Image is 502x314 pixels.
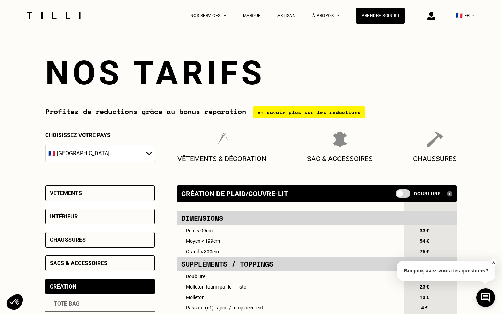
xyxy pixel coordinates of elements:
td: Doublure [177,271,403,282]
div: Chaussures [50,237,86,243]
img: Logo du service de couturière Tilli [24,12,83,19]
p: Vêtements & décoration [177,155,266,163]
a: Prendre soin ici [356,8,405,24]
div: Intérieur [50,213,78,220]
span: 13 € [418,294,431,300]
p: Sac & Accessoires [307,155,373,163]
span: 75 € [418,249,431,254]
td: Passant (x1) : ajout / remplacement [177,302,403,313]
td: Molleton fourni par le Tilliste [177,282,403,292]
div: Sacs & accessoires [50,260,107,267]
p: Choisissez votre pays [45,132,155,139]
img: menu déroulant [471,15,474,16]
div: Création de plaid/couvre-lit [181,189,288,198]
span: 4 € [418,305,431,311]
a: Artisan [277,13,296,18]
img: Menu déroulant [223,15,226,16]
td: Dimensions [177,211,403,225]
img: Menu déroulant à propos [336,15,339,16]
div: En savoir plus sur les réductions [253,106,365,118]
td: Petit < 99cm [177,225,403,236]
img: Sac & Accessoires [333,132,347,148]
a: Marque [243,13,261,18]
span: 🇫🇷 [456,12,463,19]
td: Molleton [177,292,403,302]
td: Suppléments / toppings [177,257,403,271]
td: Grand < 300cm [177,246,403,257]
div: Vêtements [50,190,82,196]
button: X [490,259,497,266]
img: icône connexion [427,12,435,20]
span: Doublure [414,191,441,196]
td: Moyen < 199cm [177,236,403,246]
span: 23 € [418,284,431,290]
div: Profitez de réductions grâce au bonus réparation [45,106,457,118]
p: Chaussures [413,155,457,163]
img: Vêtements & décoration [214,132,230,148]
span: 54 € [418,238,431,244]
span: 33 € [418,228,431,233]
div: Création [50,283,76,290]
img: Qu'est ce qu'une doublure ? [447,191,452,197]
img: Chaussures [427,132,443,148]
p: Bonjour, avez-vous des questions? [397,261,495,281]
div: Tote bag [45,296,155,312]
h1: Nos tarifs [45,53,457,92]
